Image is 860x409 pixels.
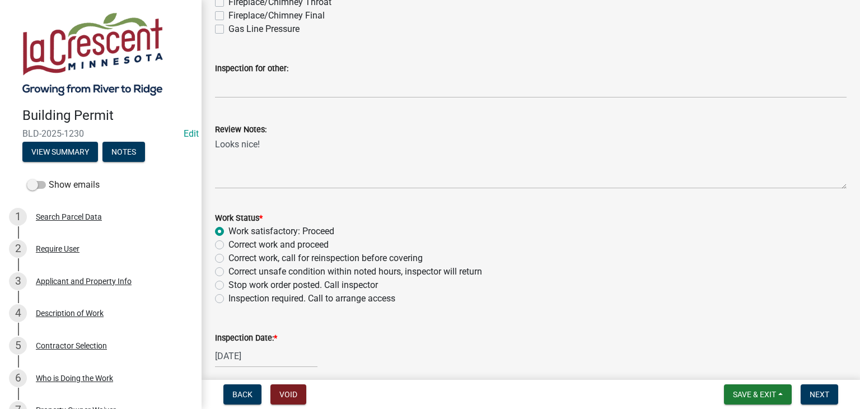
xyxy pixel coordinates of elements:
div: 2 [9,240,27,258]
wm-modal-confirm: Notes [102,148,145,157]
div: 5 [9,337,27,355]
button: Save & Exit [724,384,792,405]
label: Correct unsafe condition within noted hours, inspector will return [228,265,482,278]
h4: Building Permit [22,108,193,124]
label: Work Status [215,215,263,222]
span: BLD-2025-1230 [22,128,179,139]
button: View Summary [22,142,98,162]
div: Contractor Selection [36,342,107,350]
button: Void [270,384,306,405]
div: Applicant and Property Info [36,277,132,285]
button: Back [223,384,261,405]
label: Work satisfactory: Proceed [228,225,334,238]
wm-modal-confirm: Edit Application Number [184,128,199,139]
button: Notes [102,142,145,162]
label: Correct work and proceed [228,238,329,252]
div: 6 [9,369,27,387]
wm-modal-confirm: Summary [22,148,98,157]
label: Inspection for other: [215,65,288,73]
div: 1 [9,208,27,226]
div: 3 [9,272,27,290]
div: Description of Work [36,309,104,317]
label: Gas Line Pressure [228,22,300,36]
div: Search Parcel Data [36,213,102,221]
div: Require User [36,245,80,253]
label: Show emails [27,178,100,192]
span: Save & Exit [733,390,776,399]
label: Inspection required. Call to arrange access [228,292,395,305]
label: Stop work order posted. Call inspector [228,278,378,292]
button: Next [801,384,838,405]
label: Review Notes: [215,126,267,134]
span: Next [810,390,829,399]
label: Inspection Date: [215,334,277,342]
div: 4 [9,304,27,322]
div: Who is Doing the Work [36,374,113,382]
a: Edit [184,128,199,139]
label: Fireplace/Chimney Final [228,9,325,22]
input: mm/dd/yyyy [215,345,317,368]
span: Back [232,390,253,399]
img: City of La Crescent, Minnesota [22,12,163,96]
label: Correct work, call for reinspection before covering [228,252,423,265]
